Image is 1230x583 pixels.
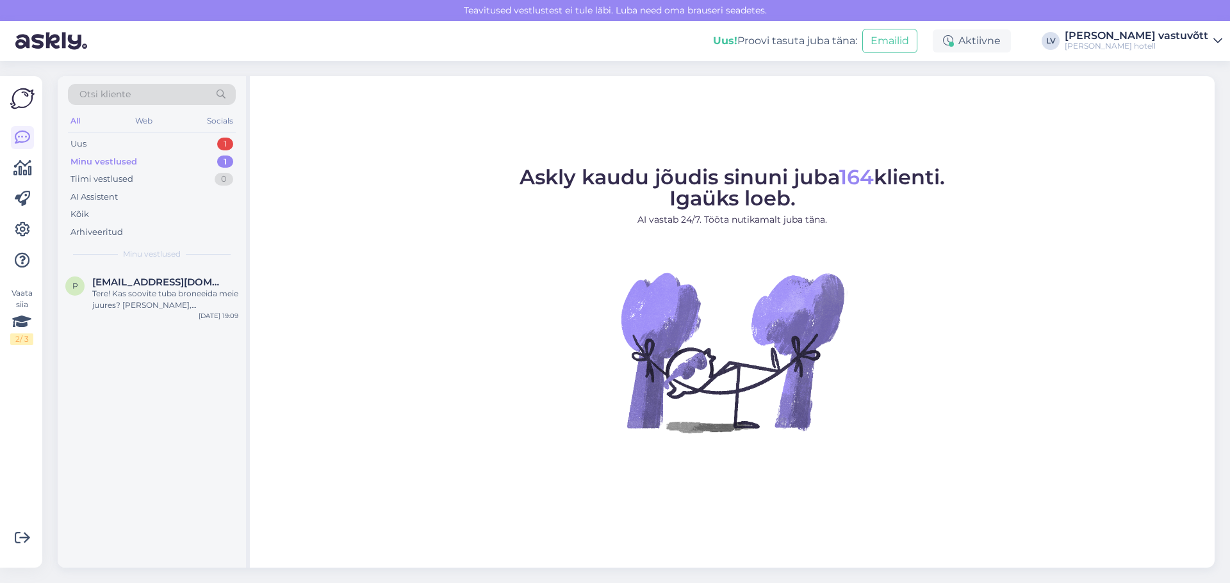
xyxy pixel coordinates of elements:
[133,113,155,129] div: Web
[10,86,35,111] img: Askly Logo
[70,138,86,150] div: Uus
[70,226,123,239] div: Arhiveeritud
[1042,32,1060,50] div: LV
[68,113,83,129] div: All
[215,173,233,186] div: 0
[70,173,133,186] div: Tiimi vestlused
[1065,31,1208,41] div: [PERSON_NAME] vastuvõtt
[1065,41,1208,51] div: [PERSON_NAME] hotell
[204,113,236,129] div: Socials
[617,237,848,467] img: No Chat active
[217,138,233,150] div: 1
[217,156,233,168] div: 1
[862,29,917,53] button: Emailid
[1065,31,1222,51] a: [PERSON_NAME] vastuvõtt[PERSON_NAME] hotell
[70,191,118,204] div: AI Assistent
[520,213,945,227] p: AI vastab 24/7. Tööta nutikamalt juba täna.
[933,29,1011,52] div: Aktiivne
[713,35,737,47] b: Uus!
[79,88,131,101] span: Otsi kliente
[199,311,238,321] div: [DATE] 19:09
[70,208,89,221] div: Kõik
[713,33,857,49] div: Proovi tasuta juba täna:
[70,156,137,168] div: Minu vestlused
[520,164,945,211] span: Askly kaudu jõudis sinuni juba klienti. Igaüks loeb.
[92,288,238,311] div: Tere! Kas soovite tuba broneeida meie juures? [PERSON_NAME], [PERSON_NAME] Hotell [PERSON_NAME] v...
[72,281,78,291] span: p
[92,276,225,288] span: pikkorlauren@gmail.com
[10,333,33,345] div: 2 / 3
[123,248,181,260] span: Minu vestlused
[10,287,33,345] div: Vaata siia
[839,164,874,189] span: 164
